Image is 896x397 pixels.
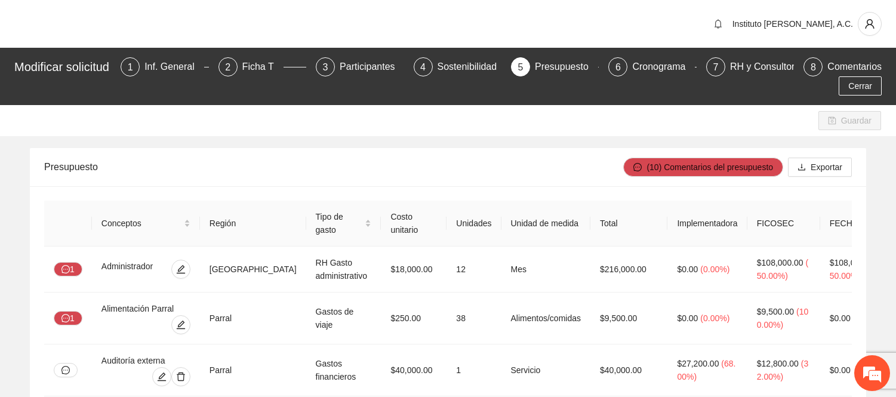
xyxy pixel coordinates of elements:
th: FICOSEC [747,201,820,247]
button: message1 [54,262,82,276]
span: Conceptos [101,217,181,230]
span: $12,800.00 [757,359,799,368]
button: downloadExportar [788,158,852,177]
th: Implementadora [667,201,747,247]
th: Región [200,201,306,247]
td: [GEOGRAPHIC_DATA] [200,247,306,293]
span: delete [172,372,190,381]
span: message [61,314,70,324]
th: Conceptos [92,201,200,247]
button: edit [152,367,171,386]
div: Cronograma [632,57,695,76]
span: $108,000.00 [830,258,876,267]
span: $0.00 [677,264,698,274]
span: $0.00 [830,313,851,323]
div: Presupuesto [535,57,598,76]
span: ( 0.00% ) [700,313,729,323]
th: Unidad de medida [501,201,591,247]
td: $9,500.00 [590,293,667,344]
button: edit [171,260,190,279]
td: Parral [200,344,306,396]
span: message [633,163,642,173]
span: Tipo de gasto [316,210,363,236]
div: Alimentación Parral [101,302,190,315]
span: 4 [420,62,426,72]
div: 1Inf. General [121,57,208,76]
td: 38 [447,293,501,344]
span: message [61,366,70,374]
td: 1 [447,344,501,396]
span: edit [153,372,171,381]
td: 12 [447,247,501,293]
div: Inf. General [144,57,204,76]
td: Alimentos/comidas [501,293,591,344]
span: $0.00 [830,365,851,375]
span: 5 [518,62,524,72]
div: 4Sostenibilidad [414,57,501,76]
button: Cerrar [839,76,882,96]
span: 3 [323,62,328,72]
span: edit [172,264,190,274]
button: message1 [54,311,82,325]
span: 6 [615,62,621,72]
div: Administrador [101,260,162,279]
span: download [798,163,806,173]
div: Sostenibilidad [438,57,507,76]
span: $0.00 [677,313,698,323]
span: message [61,265,70,275]
td: $40,000.00 [381,344,447,396]
td: Parral [200,293,306,344]
th: Unidades [447,201,501,247]
button: edit [171,315,190,334]
div: 3Participantes [316,57,404,76]
div: 7RH y Consultores [706,57,794,76]
span: $108,000.00 [757,258,803,267]
div: 5Presupuesto [511,57,599,76]
button: user [858,12,882,36]
td: Gastos de viaje [306,293,381,344]
button: bell [709,14,728,33]
div: Ficha T [242,57,284,76]
td: Gastos financieros [306,344,381,396]
button: saveGuardar [818,111,881,130]
span: 2 [225,62,230,72]
div: Modificar solicitud [14,57,113,76]
td: $250.00 [381,293,447,344]
div: Auditoría externa [101,354,190,367]
div: RH y Consultores [730,57,814,76]
span: user [858,19,881,29]
span: $27,200.00 [677,359,719,368]
td: $40,000.00 [590,344,667,396]
div: 8Comentarios [803,57,882,76]
button: message(10) Comentarios del presupuesto [623,158,783,177]
span: Exportar [811,161,842,174]
button: message [54,363,78,377]
td: RH Gasto administrativo [306,247,381,293]
td: Mes [501,247,591,293]
div: Presupuesto [44,150,623,184]
div: Participantes [340,57,405,76]
td: $18,000.00 [381,247,447,293]
span: Instituto [PERSON_NAME], A.C. [732,19,853,29]
span: 7 [713,62,718,72]
span: (10) Comentarios del presupuesto [646,161,773,174]
span: edit [172,320,190,330]
span: 1 [128,62,133,72]
th: FECHAC [820,201,893,247]
button: delete [171,367,190,386]
td: Servicio [501,344,591,396]
span: $9,500.00 [757,307,794,316]
span: bell [709,19,727,29]
th: Costo unitario [381,201,447,247]
span: ( 0.00% ) [700,264,729,274]
td: $216,000.00 [590,247,667,293]
th: Total [590,201,667,247]
div: 2Ficha T [218,57,306,76]
div: 6Cronograma [608,57,696,76]
span: 8 [811,62,816,72]
th: Tipo de gasto [306,201,381,247]
div: Comentarios [827,57,882,76]
span: Cerrar [848,79,872,93]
